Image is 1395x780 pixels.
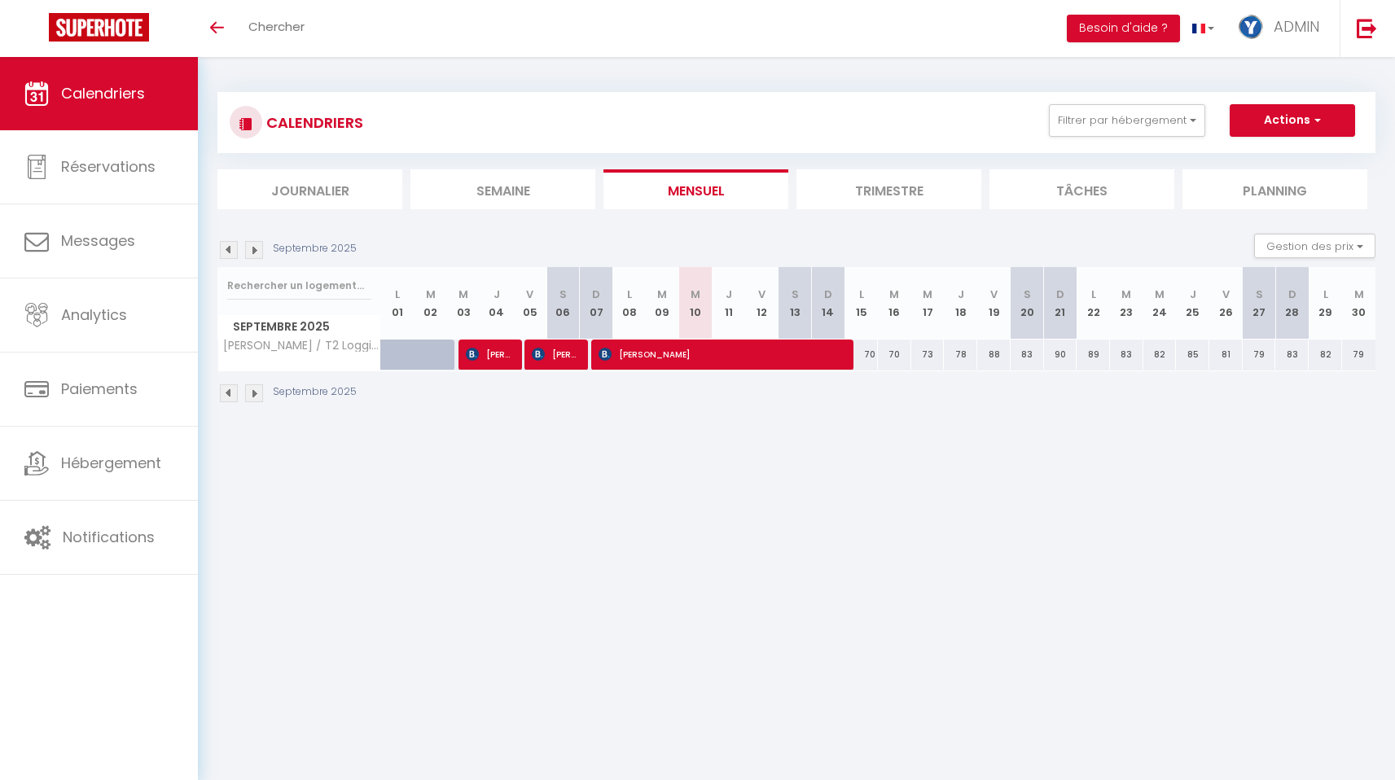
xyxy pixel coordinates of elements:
th: 22 [1077,267,1110,340]
div: 70 [844,340,878,370]
button: Besoin d'aide ? [1067,15,1180,42]
abbr: S [559,287,567,302]
th: 18 [944,267,977,340]
span: Calendriers [61,83,145,103]
abbr: M [458,287,468,302]
span: Septembre 2025 [218,315,380,339]
th: 01 [381,267,415,340]
img: Super Booking [49,13,149,42]
abbr: D [1056,287,1064,302]
span: Réservations [61,156,156,177]
abbr: L [1323,287,1328,302]
li: Trimestre [796,169,981,209]
abbr: S [1256,287,1263,302]
div: 79 [1243,340,1276,370]
div: 81 [1209,340,1243,370]
th: 06 [546,267,580,340]
span: Messages [61,230,135,251]
li: Mensuel [603,169,788,209]
input: Rechercher un logement... [227,271,371,300]
abbr: S [1024,287,1031,302]
div: 79 [1342,340,1375,370]
span: [PERSON_NAME] [466,339,511,370]
img: ... [1239,15,1263,39]
div: 82 [1143,340,1177,370]
th: 05 [513,267,546,340]
li: Semaine [410,169,595,209]
abbr: V [990,287,998,302]
abbr: L [627,287,632,302]
div: 70 [878,340,911,370]
abbr: M [657,287,667,302]
th: 28 [1275,267,1309,340]
span: Analytics [61,305,127,325]
p: Septembre 2025 [273,384,357,400]
abbr: J [494,287,500,302]
th: 12 [745,267,779,340]
abbr: M [1354,287,1364,302]
th: 08 [612,267,646,340]
th: 21 [1044,267,1077,340]
li: Tâches [989,169,1174,209]
p: Septembre 2025 [273,241,357,256]
h3: CALENDRIERS [262,104,363,141]
abbr: S [792,287,799,302]
th: 11 [713,267,746,340]
th: 14 [812,267,845,340]
button: Ouvrir le widget de chat LiveChat [13,7,62,55]
th: 09 [646,267,679,340]
th: 13 [779,267,812,340]
button: Gestion des prix [1254,234,1375,258]
span: Hébergement [61,453,161,473]
th: 26 [1209,267,1243,340]
abbr: M [923,287,932,302]
div: 83 [1011,340,1044,370]
abbr: D [824,287,832,302]
abbr: J [958,287,964,302]
th: 27 [1243,267,1276,340]
span: Notifications [63,527,155,547]
span: ADMIN [1274,16,1319,37]
th: 23 [1110,267,1143,340]
th: 24 [1143,267,1177,340]
abbr: D [592,287,600,302]
th: 16 [878,267,911,340]
abbr: J [726,287,732,302]
div: 85 [1176,340,1209,370]
div: 90 [1044,340,1077,370]
abbr: L [395,287,400,302]
th: 25 [1176,267,1209,340]
abbr: M [889,287,899,302]
th: 19 [977,267,1011,340]
abbr: V [1222,287,1230,302]
th: 30 [1342,267,1375,340]
div: 88 [977,340,1011,370]
th: 29 [1309,267,1342,340]
div: 89 [1077,340,1110,370]
th: 02 [414,267,447,340]
th: 03 [447,267,480,340]
li: Journalier [217,169,402,209]
abbr: M [426,287,436,302]
button: Filtrer par hébergement [1049,104,1205,137]
abbr: L [859,287,864,302]
span: Paiements [61,379,138,399]
div: 73 [911,340,945,370]
abbr: V [526,287,533,302]
div: 83 [1110,340,1143,370]
abbr: D [1288,287,1296,302]
div: 78 [944,340,977,370]
abbr: M [1121,287,1131,302]
th: 17 [911,267,945,340]
th: 20 [1011,267,1044,340]
abbr: L [1091,287,1096,302]
span: [PERSON_NAME] [532,339,577,370]
li: Planning [1182,169,1367,209]
th: 04 [480,267,514,340]
th: 07 [580,267,613,340]
span: Chercher [248,18,305,35]
abbr: M [691,287,700,302]
abbr: J [1190,287,1196,302]
abbr: V [758,287,765,302]
th: 10 [679,267,713,340]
